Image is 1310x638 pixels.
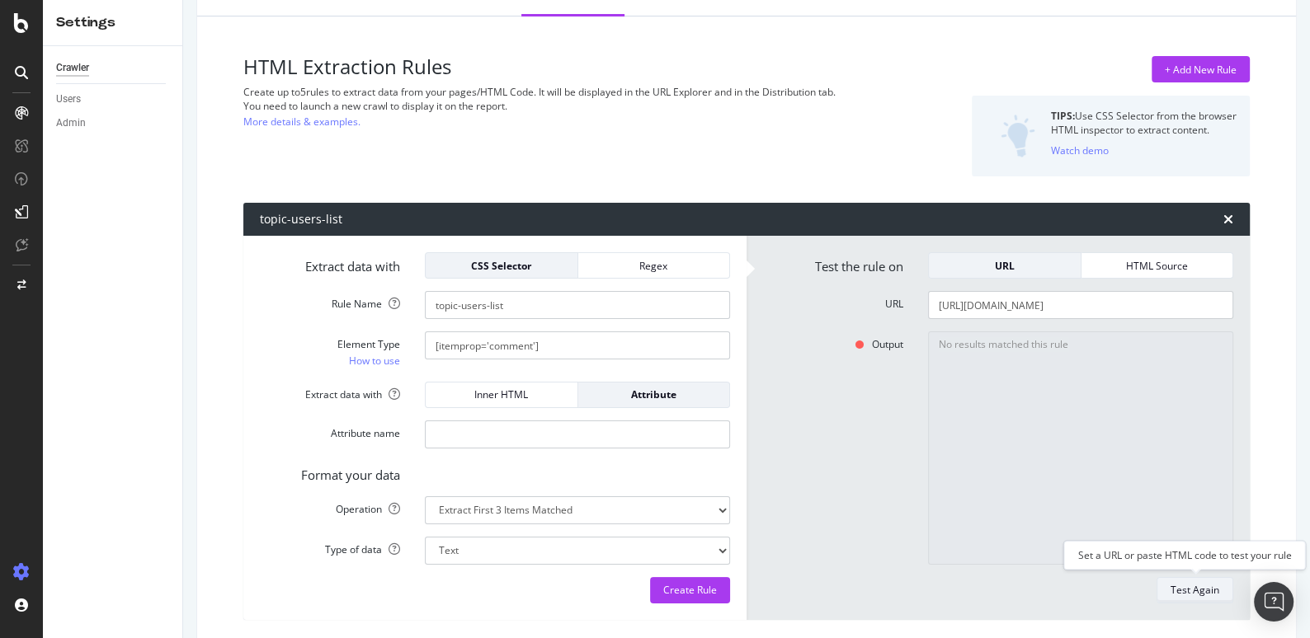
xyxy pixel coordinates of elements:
[56,59,171,77] a: Crawler
[260,337,400,351] div: Element Type
[751,252,916,275] label: Test the rule on
[1001,115,1035,157] img: DZQOUYU0WpgAAAAASUVORK5CYII=
[751,331,916,351] label: Output
[1081,252,1234,279] button: HTML Source
[56,91,81,108] div: Users
[663,583,717,597] div: Create Rule
[1171,583,1219,597] div: Test Again
[247,537,412,556] label: Type of data
[425,331,730,359] input: CSS Expression
[243,113,360,130] a: More details & examples.
[260,426,400,440] div: Attribute name
[1051,143,1109,157] div: Watch demo
[243,85,906,99] div: Create up to 5 rules to extract data from your pages/HTML Code. It will be displayed in the URL E...
[591,387,717,401] div: Attribute
[247,461,412,484] label: Format your data
[1223,213,1233,226] div: times
[243,99,906,113] div: You need to launch a new crawl to display it on the report.
[1165,63,1237,77] div: + Add New Rule
[1051,109,1237,123] div: Use CSS Selector from the browser
[439,387,564,401] div: Inner HTML
[247,252,412,275] label: Extract data with
[56,13,169,32] div: Settings
[650,577,730,603] button: Create Rule
[1051,137,1109,163] button: Watch demo
[425,252,578,279] button: CSS Selector
[260,211,342,228] div: topic-users-list
[349,352,400,369] a: How to use
[578,382,731,408] button: Attribute
[928,252,1081,279] button: URL
[439,259,564,273] div: CSS Selector
[591,259,717,273] div: Regex
[1157,577,1233,603] button: Test Again
[56,59,89,77] div: Crawler
[942,259,1067,273] div: URL
[425,291,730,319] input: Provide a name
[1051,123,1237,137] div: HTML inspector to extract content.
[1063,541,1305,570] div: Set a URL or paste HTML code to test your rule
[1095,259,1220,273] div: HTML Source
[56,91,171,108] a: Users
[928,331,1233,565] textarea: No results matched this rule
[578,252,731,279] button: Regex
[56,115,171,132] a: Admin
[243,56,906,77] h3: HTML Extraction Rules
[425,382,578,408] button: Inner HTML
[1152,56,1250,82] button: + Add New Rule
[247,291,412,311] label: Rule Name
[751,291,916,311] label: URL
[247,496,412,516] label: Operation
[1051,109,1075,123] strong: TIPS:
[56,115,86,132] div: Admin
[247,382,412,401] label: Extract data with
[928,291,1233,319] input: Set a URL
[1254,582,1294,622] div: Open Intercom Messenger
